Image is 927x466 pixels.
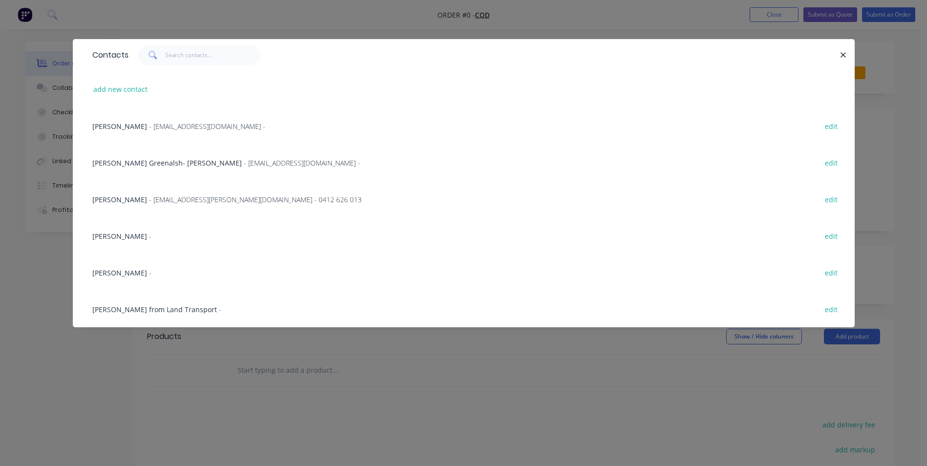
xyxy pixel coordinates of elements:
[92,195,147,204] span: [PERSON_NAME]
[149,195,362,204] span: - [EMAIL_ADDRESS][PERSON_NAME][DOMAIN_NAME] - 0412 626 013
[820,266,843,279] button: edit
[92,232,147,241] span: [PERSON_NAME]
[219,305,221,314] span: -
[820,229,843,242] button: edit
[820,302,843,316] button: edit
[88,83,153,96] button: add new contact
[149,232,151,241] span: -
[820,119,843,132] button: edit
[87,40,129,71] div: Contacts
[165,45,260,65] input: Search contacts...
[92,158,242,168] span: [PERSON_NAME] Greenalsh- [PERSON_NAME]
[820,192,843,206] button: edit
[820,156,843,169] button: edit
[92,305,217,314] span: [PERSON_NAME] from Land Transport
[92,122,147,131] span: [PERSON_NAME]
[149,122,265,131] span: - [EMAIL_ADDRESS][DOMAIN_NAME] -
[149,268,151,277] span: -
[92,268,147,277] span: [PERSON_NAME]
[244,158,360,168] span: - [EMAIL_ADDRESS][DOMAIN_NAME] -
